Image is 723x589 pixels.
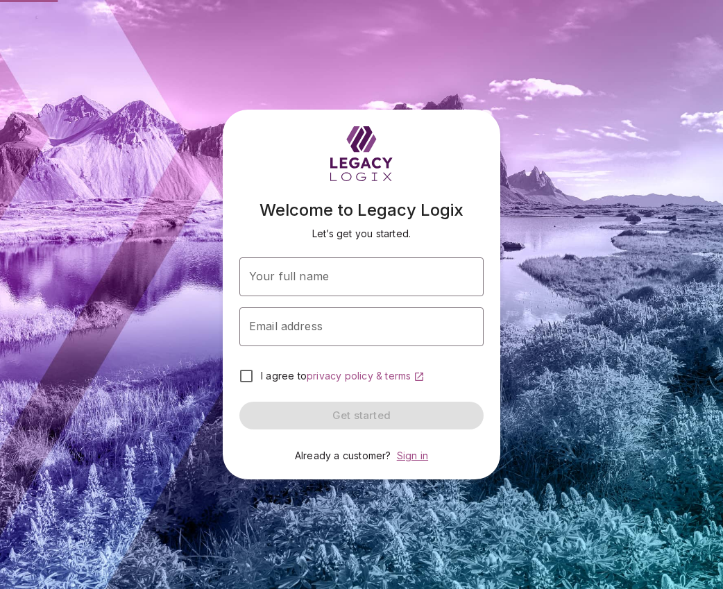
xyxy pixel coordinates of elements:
span: I agree to [261,370,307,382]
span: Already a customer? [295,450,391,461]
a: privacy policy & terms [307,370,425,382]
a: Sign in [397,450,428,461]
span: Let’s get you started. [312,228,411,239]
span: Welcome to Legacy Logix [260,200,463,220]
span: privacy policy & terms [307,370,411,382]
